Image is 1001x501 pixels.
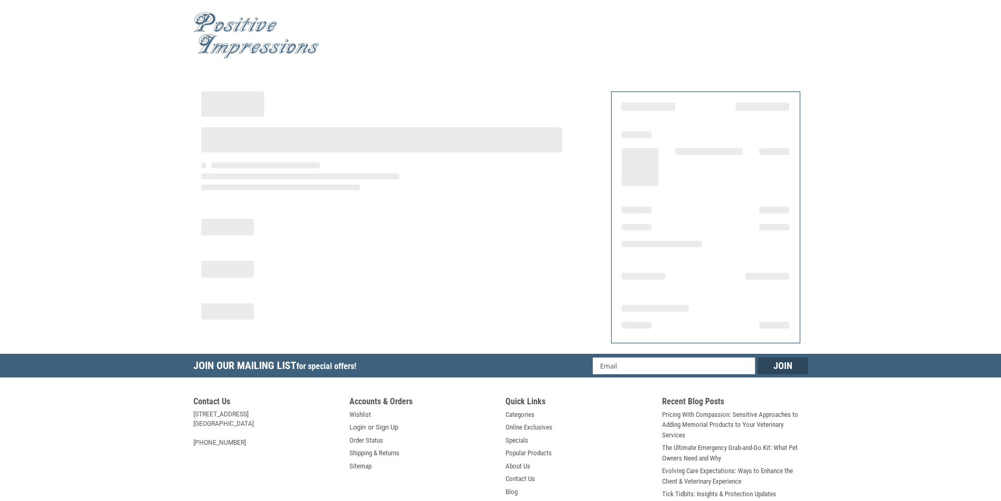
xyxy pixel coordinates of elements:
a: Wishlist [349,410,371,420]
h5: Join Our Mailing List [193,354,362,381]
a: Evolving Care Expectations: Ways to Enhance the Client & Veterinary Experience [662,466,808,486]
a: Categories [505,410,534,420]
a: Tick Tidbits: Insights & Protection Updates [662,489,776,499]
h5: Quick Links [505,396,652,410]
input: Join [758,357,808,374]
input: Email [593,357,755,374]
a: Pricing With Compassion: Sensitive Approaches to Adding Memorial Products to Your Veterinary Serv... [662,410,808,441]
a: Shipping & Returns [349,448,399,458]
span: for special offers! [296,361,356,371]
a: Login [349,422,366,433]
address: [STREET_ADDRESS] [GEOGRAPHIC_DATA] [PHONE_NUMBER] [193,410,339,447]
h5: Accounts & Orders [349,396,496,410]
h5: Recent Blog Posts [662,396,808,410]
a: Online Exclusives [505,422,552,433]
a: Sign Up [376,422,398,433]
a: Popular Products [505,448,552,458]
a: Specials [505,435,528,446]
a: Sitemap [349,461,371,472]
a: Blog [505,487,518,497]
a: Contact Us [505,474,535,484]
span: or [362,422,380,433]
a: Order Status [349,435,383,446]
a: The Ultimate Emergency Grab-and-Go Kit: What Pet Owners Need and Why [662,443,808,463]
h5: Contact Us [193,396,339,410]
img: Positive Impressions [193,12,319,59]
a: About Us [505,461,530,472]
